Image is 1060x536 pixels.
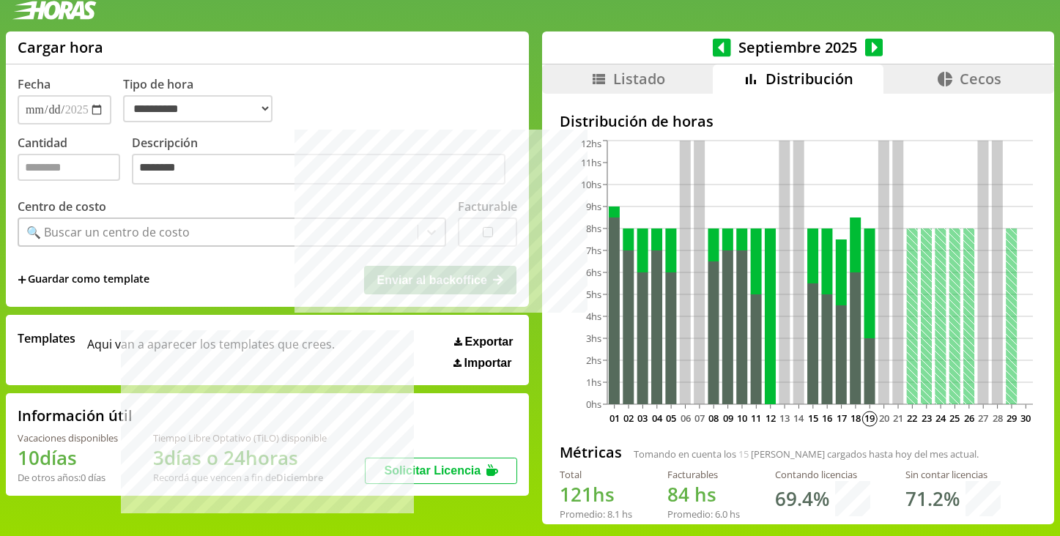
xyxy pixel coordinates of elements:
h1: Cargar hora [18,37,103,57]
div: Tiempo Libre Optativo (TiLO) disponible [153,431,327,444]
h1: hs [560,481,632,507]
text: 10 [737,412,747,425]
tspan: 5hs [586,288,601,301]
tspan: 3hs [586,332,601,345]
text: 28 [993,412,1003,425]
tspan: 4hs [586,310,601,323]
text: 29 [1007,412,1017,425]
span: Tomando en cuenta los [PERSON_NAME] cargados hasta hoy del mes actual. [634,447,979,461]
text: 23 [922,412,932,425]
text: 15 [808,412,818,425]
text: 30 [1020,412,1031,425]
span: Aqui van a aparecer los templates que crees. [87,330,335,370]
text: 16 [822,412,832,425]
span: Templates [18,330,75,346]
text: 20 [879,412,889,425]
span: Listado [613,69,665,89]
div: Facturables [667,468,740,481]
text: 01 [609,412,620,425]
span: Septiembre 2025 [731,37,865,57]
img: logotipo [12,1,97,20]
text: 26 [964,412,974,425]
label: Descripción [132,135,517,188]
span: Importar [464,357,511,370]
h1: 3 días o 24 horas [153,444,327,471]
label: Fecha [18,76,51,92]
text: 02 [623,412,634,425]
label: Centro de costo [18,198,106,215]
label: Cantidad [18,135,132,188]
span: Cecos [960,69,1001,89]
label: Tipo de hora [123,76,284,124]
text: 24 [935,412,946,425]
div: Promedio: hs [560,507,632,521]
tspan: 11hs [581,156,601,169]
text: 22 [907,412,917,425]
text: 03 [637,412,648,425]
span: 6.0 [715,507,727,521]
div: Contando licencias [775,468,870,481]
h2: Información útil [18,406,133,425]
tspan: 8hs [586,222,601,235]
span: Solicitar Licencia [385,464,481,477]
h1: 69.4 % [775,485,829,512]
select: Tipo de hora [123,95,273,122]
span: 8.1 [607,507,620,521]
text: 17 [837,412,847,425]
text: 21 [893,412,903,425]
span: 121 [560,481,593,507]
button: Exportar [450,335,517,349]
tspan: 7hs [586,244,601,257]
h1: hs [667,481,740,507]
text: 18 [850,412,861,425]
text: 09 [723,412,733,425]
button: Solicitar Licencia [365,458,517,484]
text: 14 [793,412,804,425]
span: Distribución [766,69,853,89]
tspan: 9hs [586,200,601,213]
tspan: 2hs [586,354,601,367]
text: 08 [708,412,719,425]
span: Exportar [465,335,514,349]
div: Vacaciones disponibles [18,431,118,444]
div: Sin contar licencias [905,468,1001,481]
tspan: 1hs [586,376,601,389]
text: 25 [949,412,960,425]
h2: Métricas [560,442,622,462]
div: De otros años: 0 días [18,471,118,484]
text: 19 [864,412,875,425]
text: 27 [978,412,988,425]
input: Cantidad [18,154,120,181]
div: Recordá que vencen a fin de [153,471,327,484]
div: 🔍 Buscar un centro de costo [26,224,190,240]
tspan: 0hs [586,398,601,411]
span: 84 [667,481,689,507]
text: 06 [680,412,690,425]
label: Facturable [458,198,517,215]
h2: Distribución de horas [560,111,1037,131]
h1: 71.2 % [905,485,960,512]
text: 11 [751,412,761,425]
span: +Guardar como template [18,272,149,288]
text: 12 [766,412,776,425]
div: Promedio: hs [667,507,740,521]
text: 07 [694,412,705,425]
text: 13 [779,412,790,425]
textarea: Descripción [132,154,505,185]
tspan: 6hs [586,266,601,279]
text: 05 [666,412,676,425]
tspan: 12hs [581,137,601,150]
h1: 10 días [18,444,118,471]
tspan: 10hs [581,178,601,191]
div: Total [560,468,632,481]
text: 04 [652,412,663,425]
b: Diciembre [276,471,323,484]
span: 15 [738,447,749,461]
span: + [18,272,26,288]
